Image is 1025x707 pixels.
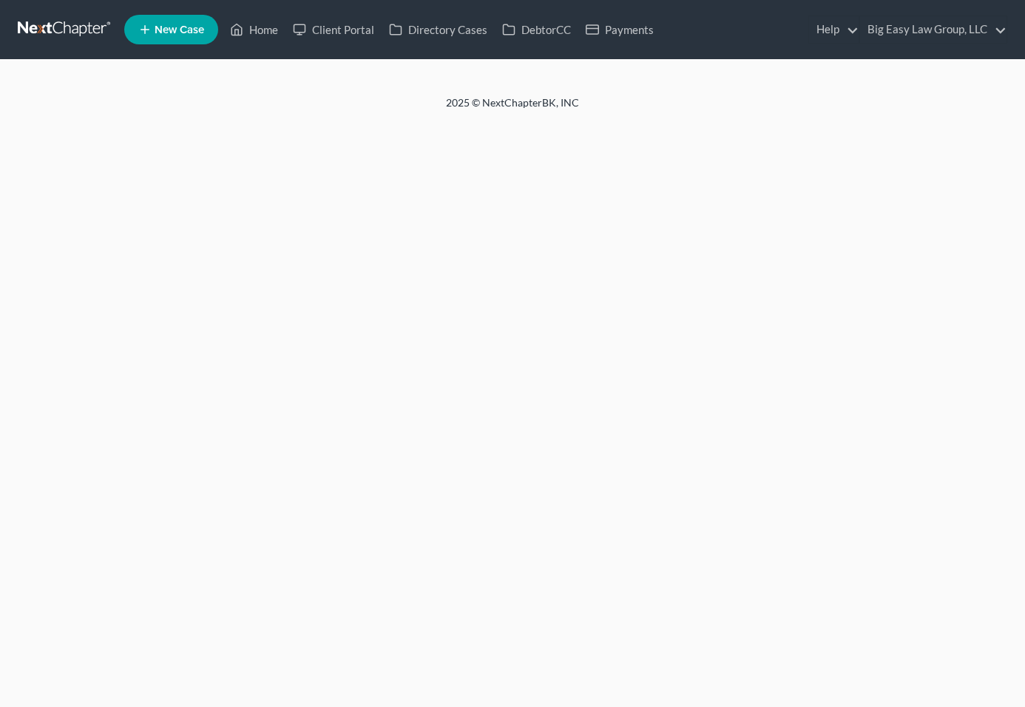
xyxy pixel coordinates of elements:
[223,16,285,43] a: Home
[495,16,578,43] a: DebtorCC
[124,15,218,44] new-legal-case-button: New Case
[860,16,1007,43] a: Big Easy Law Group, LLC
[578,16,661,43] a: Payments
[382,16,495,43] a: Directory Cases
[91,95,934,122] div: 2025 © NextChapterBK, INC
[285,16,382,43] a: Client Portal
[809,16,859,43] a: Help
